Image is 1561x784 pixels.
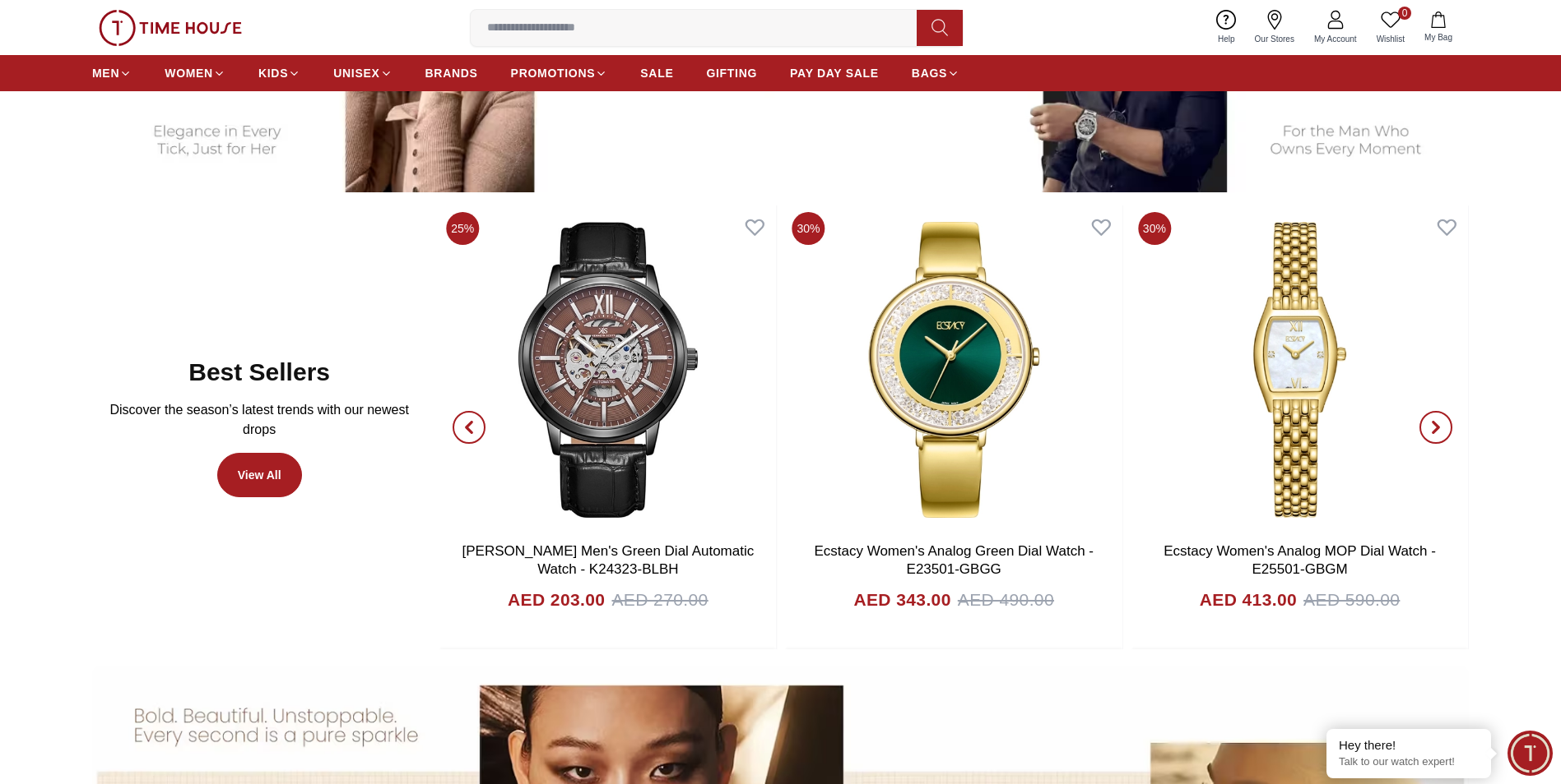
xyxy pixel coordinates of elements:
[814,543,1094,577] a: Ecstacy Women's Analog Green Dial Watch - E23501-GBGG
[1248,33,1301,45] span: Our Stores
[786,205,1122,534] img: Ecstacy Women's Analog Green Dial Watch - E23501-GBGG
[439,205,776,534] img: Kenneth Scott Men's Green Dial Automatic Watch - K24323-BLBH
[706,65,757,81] span: GIFTING
[790,65,879,81] span: PAY DAY SALE
[99,10,242,46] img: ...
[1415,8,1462,47] button: My Bag
[1211,33,1242,45] span: Help
[1208,7,1245,48] a: Help
[790,58,879,88] a: PAY DAY SALE
[1303,587,1400,613] span: AED 590.00
[333,65,379,81] span: UNISEX
[425,65,478,81] span: BRANDS
[1398,7,1411,20] span: 0
[333,58,392,88] a: UNISEX
[165,65,213,81] span: WOMEN
[92,65,119,81] span: MEN
[258,58,300,88] a: KIDS
[1308,33,1364,45] span: My Account
[1339,737,1479,754] div: Hey there!
[792,212,825,245] span: 30%
[165,58,225,88] a: WOMEN
[1367,7,1415,48] a: 0Wishlist
[511,65,596,81] span: PROMOTIONS
[92,58,132,88] a: MEN
[611,587,708,613] span: AED 270.00
[258,65,288,81] span: KIDS
[1138,212,1171,245] span: 30%
[1164,543,1436,577] a: Ecstacy Women's Analog MOP Dial Watch - E25501-GBGM
[912,58,959,88] a: BAGS
[640,65,673,81] span: SALE
[958,587,1054,613] span: AED 490.00
[1418,31,1459,44] span: My Bag
[217,453,302,497] a: View All
[912,65,947,81] span: BAGS
[1200,587,1297,613] h4: AED 413.00
[105,400,413,440] p: Discover the season’s latest trends with our newest drops
[640,58,673,88] a: SALE
[462,543,755,577] a: [PERSON_NAME] Men's Green Dial Automatic Watch - K24323-BLBH
[1508,731,1553,776] div: Chat Widget
[853,587,950,613] h4: AED 343.00
[1370,33,1411,45] span: Wishlist
[1131,205,1468,534] img: Ecstacy Women's Analog MOP Dial Watch - E25501-GBGM
[188,357,330,387] h2: Best Sellers
[425,58,478,88] a: BRANDS
[1245,7,1304,48] a: Our Stores
[508,587,605,613] h4: AED 203.00
[1339,755,1479,769] p: Talk to our watch expert!
[706,58,757,88] a: GIFTING
[511,58,608,88] a: PROMOTIONS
